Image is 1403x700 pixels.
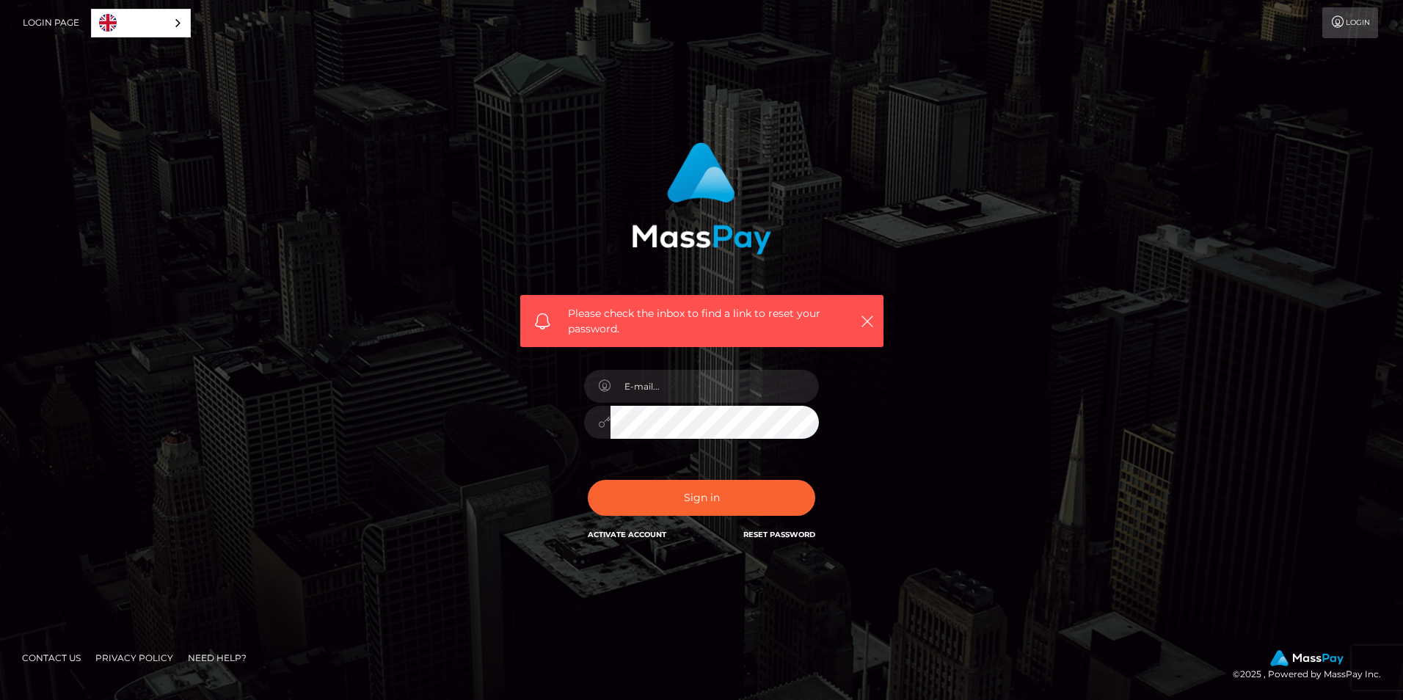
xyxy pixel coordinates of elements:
[632,142,771,255] img: MassPay Login
[182,646,252,669] a: Need Help?
[91,9,191,37] div: Language
[1233,650,1392,682] div: © 2025 , Powered by MassPay Inc.
[91,9,191,37] aside: Language selected: English
[611,370,819,403] input: E-mail...
[588,530,666,539] a: Activate Account
[568,306,836,337] span: Please check the inbox to find a link to reset your password.
[92,10,190,37] a: English
[588,480,815,516] button: Sign in
[743,530,815,539] a: Reset Password
[16,646,87,669] a: Contact Us
[1270,650,1344,666] img: MassPay
[23,7,79,38] a: Login Page
[1322,7,1378,38] a: Login
[90,646,179,669] a: Privacy Policy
